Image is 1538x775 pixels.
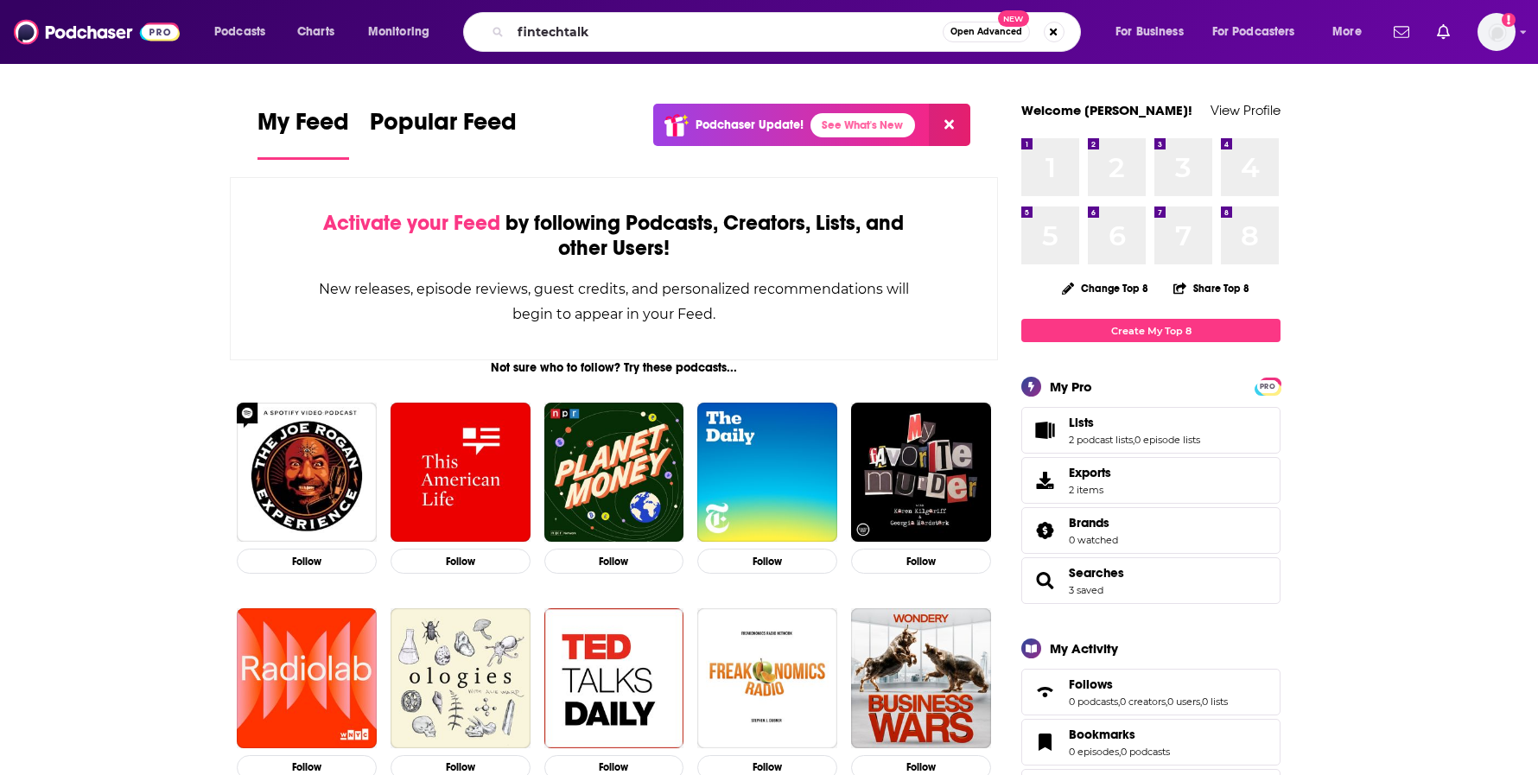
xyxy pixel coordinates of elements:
span: , [1119,746,1121,758]
span: New [998,10,1029,27]
div: My Activity [1050,640,1118,657]
img: This American Life [391,403,531,543]
button: Follow [851,549,991,574]
a: 0 creators [1120,696,1166,708]
span: 2 items [1069,484,1111,496]
span: Charts [297,20,334,44]
a: Lists [1027,418,1062,442]
span: Logged in as ellerylsmith123 [1478,13,1516,51]
a: Brands [1069,515,1118,530]
a: Brands [1027,518,1062,543]
div: Not sure who to follow? Try these podcasts... [230,360,998,375]
button: open menu [1201,18,1320,46]
span: Follows [1069,677,1113,692]
span: My Feed [257,107,349,147]
a: Bookmarks [1069,727,1170,742]
button: Follow [697,549,837,574]
img: Business Wars [851,608,991,748]
button: Change Top 8 [1052,277,1159,299]
span: Lists [1021,407,1281,454]
button: Share Top 8 [1173,271,1250,305]
span: Exports [1027,468,1062,492]
span: Bookmarks [1021,719,1281,765]
img: Radiolab [237,608,377,748]
a: See What's New [810,113,915,137]
span: , [1166,696,1167,708]
a: 2 podcast lists [1069,434,1133,446]
button: open menu [356,18,452,46]
span: Activate your Feed [323,210,500,236]
div: by following Podcasts, Creators, Lists, and other Users! [317,211,911,261]
button: open menu [202,18,288,46]
img: User Profile [1478,13,1516,51]
span: , [1200,696,1202,708]
a: Show notifications dropdown [1387,17,1416,47]
img: TED Talks Daily [544,608,684,748]
a: Exports [1021,457,1281,504]
a: My Favorite Murder with Karen Kilgariff and Georgia Hardstark [851,403,991,543]
a: PRO [1257,379,1278,392]
a: Create My Top 8 [1021,319,1281,342]
a: Follows [1069,677,1228,692]
button: open menu [1320,18,1383,46]
a: 0 watched [1069,534,1118,546]
button: open menu [1103,18,1205,46]
a: Charts [286,18,345,46]
a: 0 users [1167,696,1200,708]
a: Welcome [PERSON_NAME]! [1021,102,1192,118]
span: , [1133,434,1134,446]
a: 3 saved [1069,584,1103,596]
span: More [1332,20,1362,44]
button: Follow [237,549,377,574]
a: 0 episodes [1069,746,1119,758]
a: Follows [1027,680,1062,704]
span: For Business [1115,20,1184,44]
a: 0 episode lists [1134,434,1200,446]
span: Searches [1021,557,1281,604]
a: Popular Feed [370,107,517,160]
a: 0 podcasts [1069,696,1118,708]
div: New releases, episode reviews, guest credits, and personalized recommendations will begin to appe... [317,276,911,327]
a: My Feed [257,107,349,160]
img: The Daily [697,403,837,543]
button: Follow [391,549,531,574]
img: Podchaser - Follow, Share and Rate Podcasts [14,16,180,48]
span: Open Advanced [950,28,1022,36]
span: Brands [1021,507,1281,554]
img: Planet Money [544,403,684,543]
span: , [1118,696,1120,708]
a: View Profile [1211,102,1281,118]
p: Podchaser Update! [696,118,804,132]
a: Searches [1027,569,1062,593]
div: Search podcasts, credits, & more... [480,12,1097,52]
span: Follows [1021,669,1281,715]
button: Open AdvancedNew [943,22,1030,42]
a: Freakonomics Radio [697,608,837,748]
img: Ologies with Alie Ward [391,608,531,748]
img: The Joe Rogan Experience [237,403,377,543]
span: Popular Feed [370,107,517,147]
svg: Add a profile image [1502,13,1516,27]
a: Bookmarks [1027,730,1062,754]
a: 0 podcasts [1121,746,1170,758]
button: Follow [544,549,684,574]
span: Brands [1069,515,1109,530]
a: 0 lists [1202,696,1228,708]
span: Podcasts [214,20,265,44]
a: Show notifications dropdown [1430,17,1457,47]
span: PRO [1257,380,1278,393]
a: Searches [1069,565,1124,581]
span: Exports [1069,465,1111,480]
input: Search podcasts, credits, & more... [511,18,943,46]
a: Lists [1069,415,1200,430]
span: Bookmarks [1069,727,1135,742]
div: My Pro [1050,378,1092,395]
